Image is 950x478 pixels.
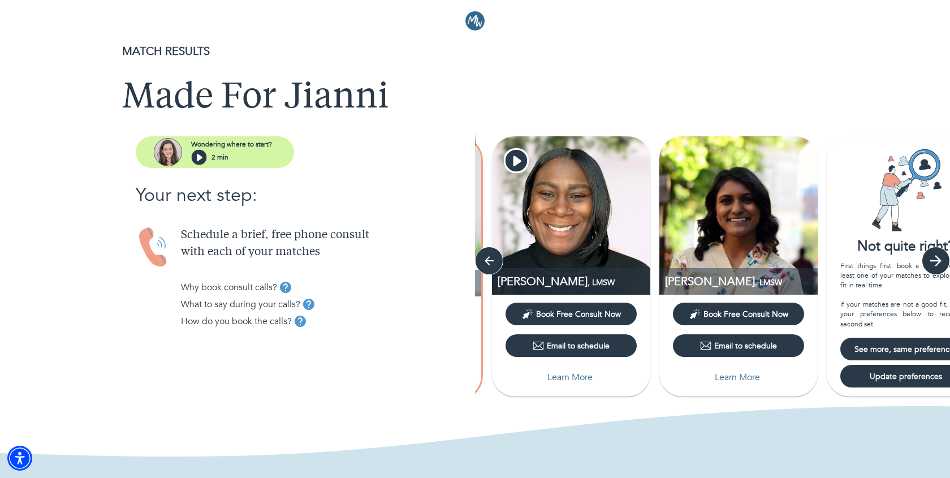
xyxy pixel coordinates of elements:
img: Irene Syriac profile [659,136,818,295]
button: Email to schedule [673,334,804,357]
button: Learn More [673,366,804,389]
span: Book Free Consult Now [536,309,621,320]
img: Handset [136,227,172,268]
p: 2 min [211,152,228,162]
button: assistantWondering where to start?2 min [136,136,294,168]
div: Email to schedule [700,340,777,351]
span: , LMSW [588,277,615,288]
button: tooltip [277,279,294,296]
button: Email to schedule [506,334,637,357]
p: MATCH RESULTS [122,43,828,60]
p: Schedule a brief, free phone consult with each of your matches [181,227,475,261]
img: Card icon [863,148,948,232]
div: Email to schedule [533,340,610,351]
p: [PERSON_NAME] [498,274,650,289]
p: What to say during your calls? [181,298,300,311]
h1: Made For Jianni [122,78,828,119]
p: LMSW [665,274,818,289]
span: , LMSW [755,277,782,288]
p: Learn More [715,371,760,384]
p: How do you book the calls? [181,315,292,328]
img: assistant [154,138,182,166]
span: Book Free Consult Now [703,309,788,320]
img: Logo [465,11,485,31]
div: Accessibility Menu [7,446,32,471]
button: tooltip [300,296,317,313]
p: Wondering where to start? [191,139,272,149]
button: Book Free Consult Now [673,303,804,325]
button: tooltip [292,313,309,330]
p: Why book consult calls? [181,281,277,294]
p: Learn More [547,371,593,384]
button: Learn More [506,366,637,389]
p: Your next step: [136,182,475,209]
img: Shaunte Gardener profile [492,136,650,295]
button: Book Free Consult Now [506,303,637,325]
